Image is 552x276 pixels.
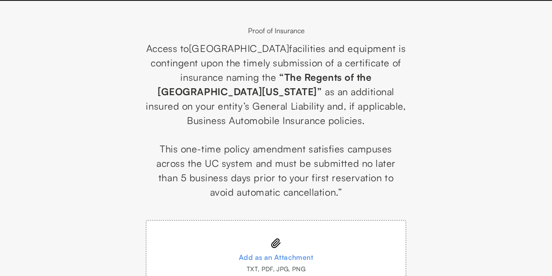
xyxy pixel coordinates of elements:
[146,41,406,128] p: Access to [GEOGRAPHIC_DATA] facilities and equipment is contingent upon the timely submission of ...
[146,25,406,36] div: Proof of Insurance
[164,264,388,273] div: TXT, PDF, JPG, PNG
[146,141,406,199] p: This one-time policy amendment satisfies campuses across the UC system and must be submitted no l...
[164,250,388,264] div: Add as an Attachment
[158,71,371,97] span: “The Regents of the [GEOGRAPHIC_DATA][US_STATE]”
